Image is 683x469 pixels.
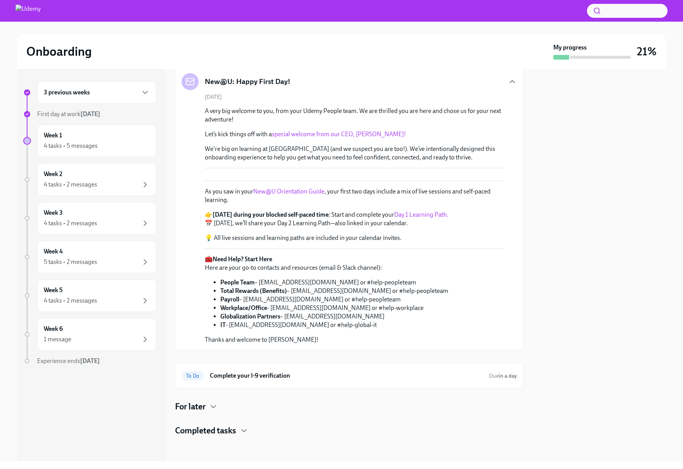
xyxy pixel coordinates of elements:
[220,313,280,320] strong: Globalization Partners
[205,107,505,124] p: A very big welcome to you, from your Udemy People team. We are thrilled you are here and chose us...
[220,304,267,312] strong: Workplace/Office
[44,219,97,228] div: 4 tasks • 2 messages
[23,110,156,118] a: First day at work[DATE]
[23,318,156,351] a: Week 61 message
[220,304,448,312] li: - [EMAIL_ADDRESS][DOMAIN_NAME] or #help-workplace
[44,286,63,294] h6: Week 5
[26,44,92,59] h2: Onboarding
[489,372,517,380] span: October 8th, 2025 12:00
[637,45,657,58] h3: 21%
[175,425,236,436] h4: Completed tasks
[499,373,517,379] strong: in a day
[220,295,448,304] li: – [EMAIL_ADDRESS][DOMAIN_NAME] or #help-peopleteam
[44,180,97,189] div: 4 tasks • 2 messages
[44,296,97,305] div: 4 tasks • 2 messages
[44,209,63,217] h6: Week 3
[213,211,329,218] strong: [DATE] during your blocked self-paced time
[205,145,505,162] p: We're big on learning at [GEOGRAPHIC_DATA] (and we suspect you are too!). We’ve intentionally des...
[37,81,156,104] div: 3 previous weeks
[44,131,62,140] h6: Week 1
[23,279,156,312] a: Week 54 tasks • 2 messages
[205,93,222,101] span: [DATE]
[220,287,448,295] li: – [EMAIL_ADDRESS][DOMAIN_NAME] or #help-peopleteam
[23,202,156,234] a: Week 34 tasks • 2 messages
[15,5,41,17] img: Udemy
[205,335,448,344] p: Thanks and welcome to [PERSON_NAME]!
[205,77,290,87] h5: New@U: Happy First Day!
[205,211,505,228] p: 👉 : Start and complete your 📅 [DATE], we’ll share your Day 2 Learning Path—also linked in your ca...
[44,335,71,344] div: 1 message
[220,279,255,286] strong: People Team
[220,287,287,294] strong: Total Rewards (Benefits)
[80,357,100,365] strong: [DATE]
[175,401,523,413] div: For later
[44,88,90,97] h6: 3 previous weeks
[220,321,226,329] strong: IT
[182,373,204,379] span: To Do
[220,278,448,287] li: – [EMAIL_ADDRESS][DOMAIN_NAME] or #help-peopleteam
[220,321,448,329] li: - [EMAIL_ADDRESS][DOMAIN_NAME] or #help-global-it
[37,110,100,118] span: First day at work
[272,130,406,138] a: special welcome from our CEO, [PERSON_NAME]!
[175,425,523,436] div: Completed tasks
[37,357,100,365] span: Experience ends
[205,255,448,272] p: 🧰 Here are your go-to contacts and resources (email & Slack channel):
[44,247,63,256] h6: Week 4
[81,110,100,118] strong: [DATE]
[205,187,505,204] p: As you saw in your , your first two days include a mix of live sessions and self-paced learning.
[44,142,98,150] div: 4 tasks • 5 messages
[44,325,63,333] h6: Week 6
[175,401,206,413] h4: For later
[489,373,517,379] span: Due
[44,258,97,266] div: 5 tasks • 2 messages
[253,188,324,195] a: New@U Orientation Guide
[44,170,62,178] h6: Week 2
[553,43,587,52] strong: My progress
[23,241,156,273] a: Week 45 tasks • 2 messages
[23,163,156,196] a: Week 24 tasks • 2 messages
[205,234,505,242] p: 💡 All live sessions and learning paths are included in your calendar invites.
[205,130,505,139] p: Let’s kick things off with a
[213,255,272,263] strong: Need Help? Start Here
[182,370,517,382] a: To DoComplete your I-9 verificationDuein a day
[220,296,239,303] strong: Payroll
[23,125,156,157] a: Week 14 tasks • 5 messages
[210,371,483,380] h6: Complete your I-9 verification
[394,211,448,218] a: Day 1 Learning Path.
[220,312,448,321] li: – [EMAIL_ADDRESS][DOMAIN_NAME]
